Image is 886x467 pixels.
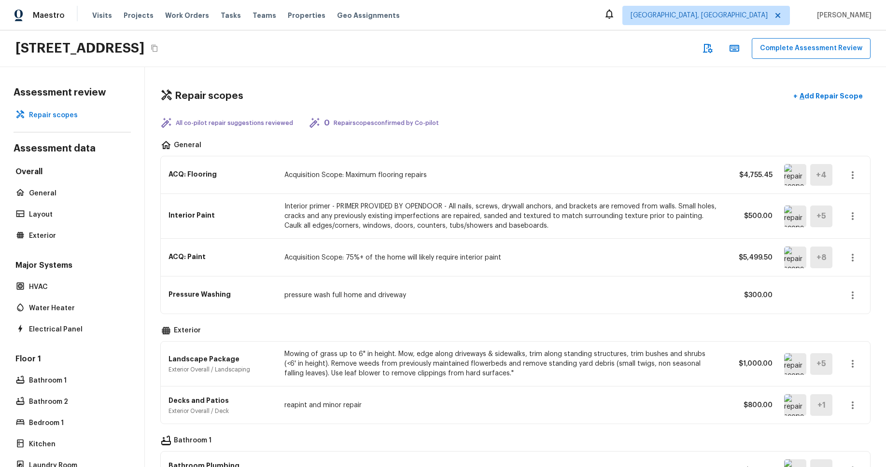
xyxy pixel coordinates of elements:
p: Landscape Package [169,354,250,364]
p: Decks and Patios [169,396,229,405]
span: Work Orders [165,11,209,20]
img: repair scope asset [784,206,806,227]
p: $800.00 [729,400,773,410]
p: $300.00 [729,290,773,300]
span: [PERSON_NAME] [813,11,872,20]
p: Mowing of grass up to 6" in height. Mow, edge along driveways & sidewalks, trim along standing st... [284,349,717,378]
p: Pressure Washing [169,289,231,299]
h5: + 4 [816,170,827,180]
button: +Add Repair Scope [786,86,871,106]
h2: [STREET_ADDRESS] [15,40,144,57]
p: HVAC [29,282,125,292]
p: Bedroom 1 [29,418,125,428]
span: Projects [124,11,154,20]
p: $1,000.00 [729,359,773,369]
h4: Assessment review [14,86,131,99]
p: $500.00 [729,211,773,221]
p: Kitchen [29,440,125,449]
span: Properties [288,11,325,20]
span: Tasks [221,12,241,19]
p: ACQ: Paint [169,252,206,261]
p: Repair scopes confirmed by Co-pilot [334,119,439,127]
p: General [174,140,201,152]
p: Interior primer - PRIMER PROVIDED BY OPENDOOR - All nails, screws, drywall anchors, and brackets ... [284,202,717,231]
p: Interior Paint [169,210,215,220]
p: Electrical Panel [29,325,125,334]
p: Acquisition Scope: 75%+ of the home will likely require interior paint [284,253,717,262]
p: Exterior [29,231,125,241]
p: Exterior [174,326,201,337]
button: Copy Address [148,42,161,55]
p: Bathroom 1 [29,376,125,385]
p: Add Repair Scope [798,91,863,101]
button: Complete Assessment Review [752,38,871,59]
h4: Repair scopes [175,90,243,102]
p: All co-pilot repair suggestions reviewed [176,119,293,127]
p: Exterior Overall / Deck [169,407,229,415]
p: Layout [29,210,125,220]
h5: Overall [14,166,131,179]
p: ACQ: Flooring [169,169,217,179]
img: repair scope asset [784,164,806,186]
span: Teams [253,11,276,20]
img: repair scope asset [784,247,806,268]
p: General [29,189,125,198]
h4: Assessment data [14,142,131,157]
p: Bathroom 2 [29,397,125,407]
p: Acquisition Scope: Maximum flooring repairs [284,170,717,180]
p: $5,499.50 [729,253,773,262]
p: $4,755.45 [729,170,773,180]
p: Bathroom 1 [174,436,211,447]
span: Visits [92,11,112,20]
h5: + 8 [816,252,827,263]
img: repair scope asset [784,394,806,416]
p: Water Heater [29,303,125,313]
h5: Major Systems [14,260,131,273]
span: [GEOGRAPHIC_DATA], [GEOGRAPHIC_DATA] [631,11,768,20]
h5: + 5 [816,211,826,221]
span: Geo Assignments [337,11,400,20]
h5: + 5 [816,358,826,369]
h5: + 1 [817,400,826,411]
h5: 0 [324,118,330,128]
span: Maestro [33,11,65,20]
p: Repair scopes [29,110,125,120]
p: reapint and minor repair [284,400,717,410]
p: pressure wash full home and driveway [284,290,717,300]
img: repair scope asset [784,353,806,375]
h5: Floor 1 [14,354,131,366]
p: Exterior Overall / Landscaping [169,366,250,373]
